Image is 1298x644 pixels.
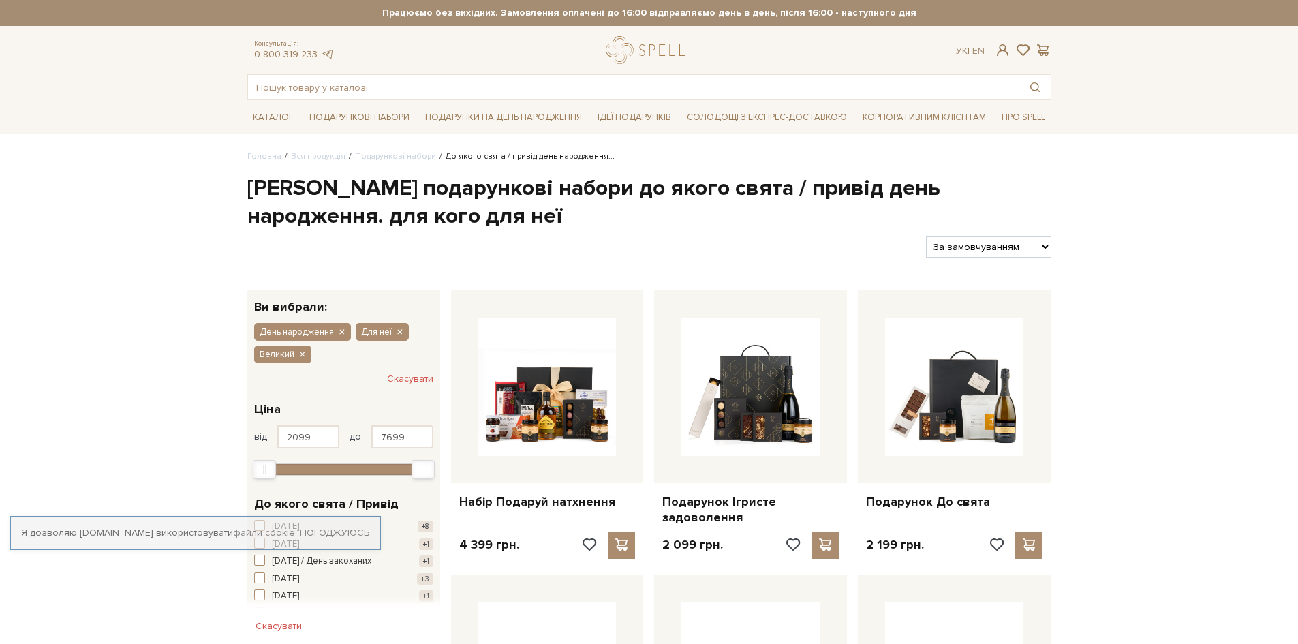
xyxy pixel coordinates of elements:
[291,151,345,162] a: Вся продукція
[412,460,435,479] div: Max
[355,151,436,162] a: Подарункові набори
[272,607,346,621] span: День народження
[1019,75,1051,99] button: Пошук товару у каталозі
[361,326,392,338] span: Для неї
[254,48,318,60] a: 0 800 319 233
[419,555,433,567] span: +1
[681,106,852,129] a: Солодощі з експрес-доставкою
[857,107,991,128] a: Корпоративним клієнтам
[260,348,294,361] span: Великий
[968,45,970,57] span: |
[253,460,276,479] div: Min
[247,174,1051,231] h1: [PERSON_NAME] подарункові набори до якого свята / привід день народження. для кого для неї
[321,48,335,60] a: telegram
[254,40,335,48] span: Консультація:
[606,36,691,64] a: logo
[254,572,433,586] button: [DATE] +3
[459,494,636,510] a: Набір Подаруй натхнення
[662,537,723,553] p: 2 099 грн.
[436,151,615,163] li: До якого свята / привід день народження...
[866,537,924,553] p: 2 199 грн.
[277,425,339,448] input: Ціна
[272,555,371,568] span: [DATE] / День закоханих
[866,494,1042,510] a: Подарунок До свята
[254,400,281,418] span: Ціна
[254,555,433,568] button: [DATE] / День закоханих +1
[387,368,433,390] button: Скасувати
[260,326,334,338] span: День народження
[420,107,587,128] a: Подарунки на День народження
[418,521,433,532] span: +8
[350,431,361,443] span: до
[956,45,985,57] div: Ук
[662,494,839,526] a: Подарунок Ігристе задоволення
[247,107,299,128] a: Каталог
[272,589,299,603] span: [DATE]
[11,527,380,539] div: Я дозволяю [DOMAIN_NAME] використовувати
[972,45,985,57] a: En
[304,107,415,128] a: Подарункові набори
[254,589,433,603] button: [DATE] +1
[247,151,281,162] a: Головна
[247,615,310,637] button: Скасувати
[248,75,1019,99] input: Пошук товару у каталозі
[459,537,519,553] p: 4 399 грн.
[247,7,1051,19] strong: Працюємо без вихідних. Замовлення оплачені до 16:00 відправляємо день в день, після 16:00 - насту...
[419,590,433,602] span: +1
[254,346,311,363] button: Великий
[254,431,267,443] span: від
[254,607,433,621] button: День народження
[996,107,1051,128] a: Про Spell
[247,290,440,313] div: Ви вибрали:
[233,527,295,538] a: файли cookie
[272,572,299,586] span: [DATE]
[417,573,433,585] span: +3
[254,323,351,341] button: День народження
[592,107,677,128] a: Ідеї подарунків
[300,527,369,539] a: Погоджуюсь
[419,538,433,550] span: +1
[254,495,399,513] span: До якого свята / Привід
[371,425,433,448] input: Ціна
[356,323,409,341] button: Для неї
